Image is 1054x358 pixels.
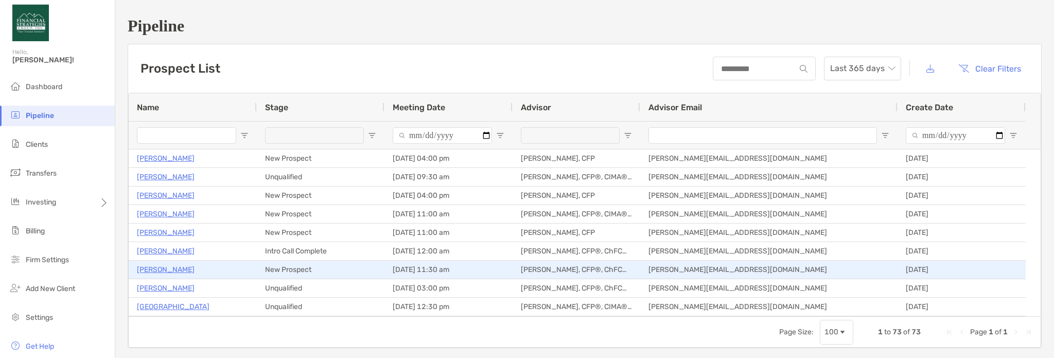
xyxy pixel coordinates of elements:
span: Page [970,328,987,336]
button: Open Filter Menu [1009,131,1017,140]
div: [DATE] 04:00 pm [384,149,513,167]
img: add_new_client icon [9,282,22,294]
div: [PERSON_NAME][EMAIL_ADDRESS][DOMAIN_NAME] [640,205,898,223]
span: of [995,328,1002,336]
div: Previous Page [958,328,966,336]
span: Firm Settings [26,255,69,264]
a: [PERSON_NAME] [137,282,195,295]
p: [PERSON_NAME] [137,226,195,239]
img: firm-settings icon [9,253,22,265]
div: [PERSON_NAME][EMAIL_ADDRESS][DOMAIN_NAME] [640,242,898,260]
span: Name [137,103,159,112]
div: [PERSON_NAME][EMAIL_ADDRESS][DOMAIN_NAME] [640,168,898,186]
a: [PERSON_NAME] [137,171,195,183]
button: Open Filter Menu [881,131,889,140]
div: Last Page [1024,328,1032,336]
span: 73 [911,328,921,336]
span: Create Date [906,103,953,112]
div: New Prospect [257,149,384,167]
img: billing icon [9,224,22,236]
div: [PERSON_NAME], CFP [513,149,640,167]
div: [DATE] 12:30 pm [384,298,513,316]
div: [PERSON_NAME][EMAIL_ADDRESS][DOMAIN_NAME] [640,149,898,167]
a: [PERSON_NAME] [137,189,195,202]
span: Pipeline [26,111,54,120]
h3: Prospect List [140,61,220,76]
button: Open Filter Menu [240,131,249,140]
span: Advisor Email [648,103,702,112]
div: Unqualified [257,279,384,297]
span: Clients [26,140,48,149]
img: dashboard icon [9,80,22,92]
div: New Prospect [257,261,384,279]
a: [PERSON_NAME] [137,152,195,165]
div: Page Size [820,320,853,345]
div: 100 [824,328,838,336]
div: [PERSON_NAME], CFP [513,186,640,204]
div: [PERSON_NAME], CFP®, ChFC®, CDAA [513,261,640,279]
img: clients icon [9,138,22,150]
div: [DATE] [898,186,1026,204]
div: [DATE] [898,298,1026,316]
span: 1 [989,328,993,336]
span: Dashboard [26,82,62,91]
div: Page Size: [779,328,814,336]
div: [DATE] 04:00 pm [384,186,513,204]
div: [DATE] 12:00 am [384,242,513,260]
div: [PERSON_NAME][EMAIL_ADDRESS][DOMAIN_NAME] [640,224,898,242]
div: [DATE] [898,279,1026,297]
span: Last 365 days [830,57,895,80]
span: Billing [26,227,45,235]
span: to [884,328,891,336]
div: Intro Call Complete [257,242,384,260]
div: [PERSON_NAME], CFP®, CIMA®, ChFC®, CAP®, MSFS [513,205,640,223]
div: [DATE] [898,242,1026,260]
a: [PERSON_NAME] [137,263,195,276]
div: [DATE] [898,149,1026,167]
div: [PERSON_NAME][EMAIL_ADDRESS][DOMAIN_NAME] [640,298,898,316]
div: [DATE] 11:00 am [384,205,513,223]
span: 1 [878,328,883,336]
button: Open Filter Menu [496,131,504,140]
h1: Pipeline [128,16,1042,36]
button: Clear Filters [951,57,1029,80]
div: Unqualified [257,298,384,316]
img: input icon [800,65,807,73]
input: Create Date Filter Input [906,127,1005,144]
span: Transfers [26,169,57,178]
span: Settings [26,313,53,322]
div: [DATE] [898,205,1026,223]
button: Open Filter Menu [624,131,632,140]
img: settings icon [9,311,22,323]
div: [PERSON_NAME][EMAIL_ADDRESS][DOMAIN_NAME] [640,279,898,297]
div: [DATE] 11:30 am [384,261,513,279]
div: [PERSON_NAME][EMAIL_ADDRESS][DOMAIN_NAME] [640,186,898,204]
img: get-help icon [9,339,22,352]
a: [PERSON_NAME] [137,208,195,220]
span: Advisor [521,103,551,112]
a: [PERSON_NAME] [137,245,195,258]
img: pipeline icon [9,109,22,121]
div: New Prospect [257,186,384,204]
span: Investing [26,198,56,207]
div: [DATE] [898,261,1026,279]
img: investing icon [9,195,22,208]
div: [DATE] 09:30 am [384,168,513,186]
input: Advisor Email Filter Input [648,127,877,144]
div: New Prospect [257,205,384,223]
span: Meeting Date [393,103,445,112]
span: of [903,328,910,336]
div: [PERSON_NAME][EMAIL_ADDRESS][DOMAIN_NAME] [640,261,898,279]
div: Next Page [1012,328,1020,336]
div: [PERSON_NAME], CFP [513,224,640,242]
button: Open Filter Menu [368,131,376,140]
span: Get Help [26,342,54,351]
img: transfers icon [9,166,22,179]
